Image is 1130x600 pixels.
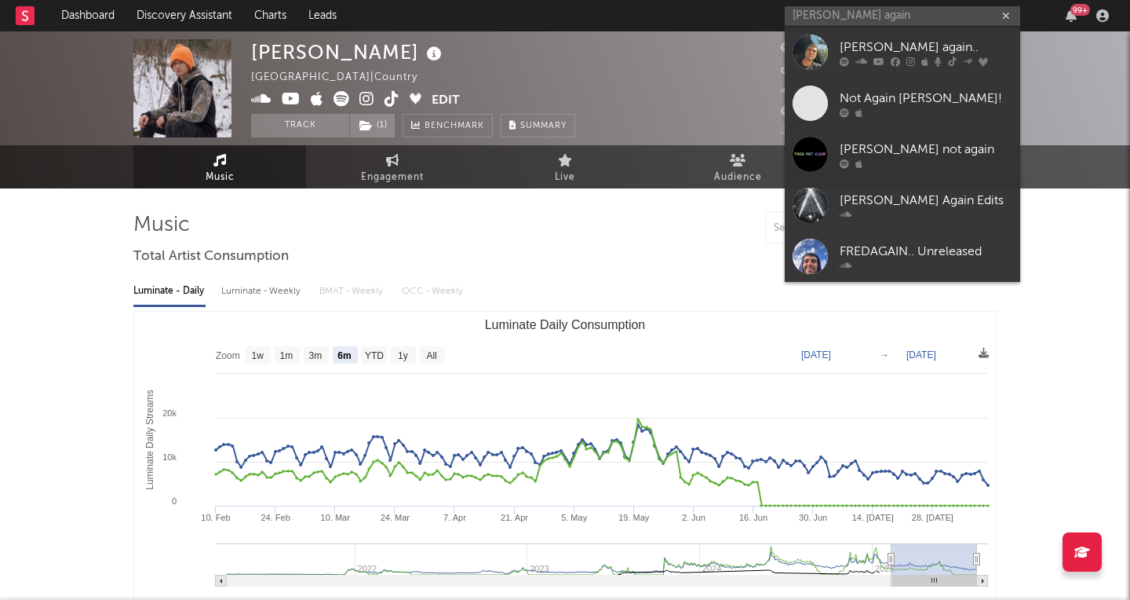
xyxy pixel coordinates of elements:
span: 468,800 [781,64,844,75]
div: FREDAGAIN.. Unreleased [840,242,1012,261]
text: Luminate Daily Consumption [485,318,646,331]
span: Live [555,168,575,187]
button: Edit [432,91,460,111]
text: 2. Jun [682,513,705,522]
text: 28. [DATE] [912,513,953,522]
text: 10. Mar [321,513,351,522]
a: Not Again [PERSON_NAME]! [785,78,1020,129]
span: ( 1 ) [349,114,395,137]
text: 1w [252,350,264,361]
text: 3m [309,350,323,361]
a: [PERSON_NAME] not again [785,129,1020,180]
text: 1m [280,350,293,361]
div: 99 + [1070,4,1090,16]
span: 44,082 [781,43,837,53]
text: [DATE] [906,349,936,360]
text: → [880,349,889,360]
text: 7. Apr [443,513,466,522]
div: [PERSON_NAME] not again [840,140,1012,159]
text: 14. [DATE] [852,513,894,522]
text: 19. May [618,513,650,522]
a: FREDAGAIN.. Unreleased [785,231,1020,282]
span: Total Artist Consumption [133,247,289,266]
text: 30. Jun [799,513,827,522]
a: Music [133,145,306,188]
span: Summary [520,122,567,130]
div: [PERSON_NAME] [251,39,446,65]
input: Search for artists [785,6,1020,26]
span: Audience [714,168,762,187]
text: 21. Apr [501,513,528,522]
div: [PERSON_NAME] again.. [840,38,1012,57]
a: Benchmark [403,114,493,137]
text: 16. Jun [739,513,767,522]
text: 10. Feb [201,513,230,522]
text: 6m [337,350,351,361]
a: Engagement [306,145,479,188]
text: 24. Feb [261,513,290,522]
button: Summary [501,114,575,137]
text: All [426,350,436,361]
div: Not Again [PERSON_NAME]! [840,89,1012,108]
text: 20k [162,408,177,418]
button: 99+ [1066,9,1077,22]
a: [PERSON_NAME] Again Edits [785,180,1020,231]
span: 439 [781,86,819,96]
button: (1) [350,114,395,137]
span: Music [206,168,235,187]
div: Luminate - Daily [133,278,206,305]
div: [PERSON_NAME] Again Edits [840,191,1012,210]
span: 90,180 Monthly Listeners [781,107,931,117]
span: Engagement [361,168,424,187]
a: Live [479,145,651,188]
span: Jump Score: 42.5 [781,126,873,136]
text: [DATE] [801,349,831,360]
input: Search by song name or URL [766,222,931,235]
text: 1y [398,350,408,361]
text: Zoom [216,350,240,361]
button: Track [251,114,349,137]
text: Luminate Daily Streams [144,390,155,489]
text: YTD [365,350,384,361]
text: 10k [162,452,177,462]
span: Benchmark [425,117,484,136]
text: 5. May [561,513,588,522]
text: 0 [172,496,177,506]
a: [PERSON_NAME] again.. [785,27,1020,78]
text: 24. Mar [381,513,410,522]
a: Audience [651,145,824,188]
div: [GEOGRAPHIC_DATA] | Country [251,68,436,87]
div: Luminate - Weekly [221,278,304,305]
